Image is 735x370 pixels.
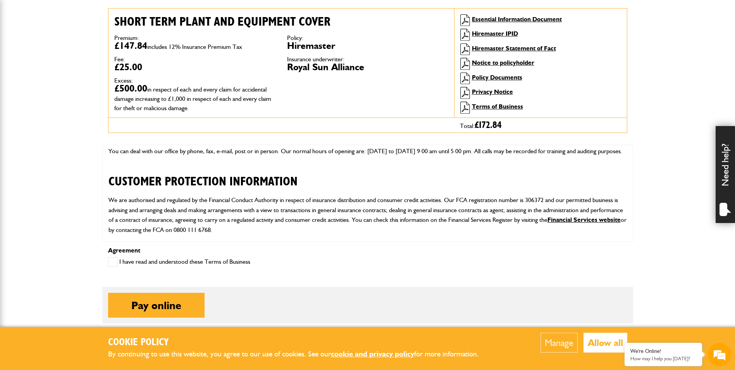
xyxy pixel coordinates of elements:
[105,239,141,249] em: Start Chat
[472,74,522,81] a: Policy Documents
[472,88,513,95] a: Privacy Notice
[630,348,696,354] div: We're Online!
[114,86,271,112] span: in respect of each and every claim for accidental damage increasing to £1,000 in respect of each ...
[287,41,448,50] dd: Hiremaster
[472,103,523,110] a: Terms of Business
[108,241,627,261] p: It is our intention to provide you with a high level of customer service at all times. However, s...
[114,14,448,29] h2: Short term plant and equipment cover
[472,45,556,52] a: Hiremaster Statement of Fact
[584,333,627,353] button: Allow all
[108,146,627,156] p: You can deal with our office by phone, fax, e-mail, post or in person. Our normal hours of openin...
[114,62,275,72] dd: £25.00
[108,163,627,189] h2: CUSTOMER PROTECTION INFORMATION
[127,4,146,22] div: Minimize live chat window
[108,293,205,318] button: Pay online
[40,43,130,54] div: Chat with us now
[287,35,448,41] dt: Policy:
[472,59,534,66] a: Notice to policyholder
[10,95,141,112] input: Enter your email address
[630,356,696,361] p: How may I help you today?
[108,195,627,235] p: We are authorised and regulated by the Financial Conduct Authority in respect of insurance distri...
[547,216,621,223] a: Financial Services website
[13,43,33,54] img: d_20077148190_company_1631870298795_20077148190
[10,118,141,135] input: Enter your phone number
[114,84,275,112] dd: £500.00
[287,56,448,62] dt: Insurance underwriter:
[147,43,242,50] span: includes 12% Insurance Premium Tax
[114,78,275,84] dt: Excess:
[454,118,627,133] div: Total:
[287,62,448,72] dd: Royal Sun Alliance
[108,337,492,349] h2: Cookie Policy
[108,348,492,360] p: By continuing to use this website, you agree to our use of cookies. See our for more information.
[114,41,275,50] dd: £147.84
[108,257,250,267] label: I have read and understood these Terms of Business
[114,35,275,41] dt: Premium:
[540,333,578,353] button: Manage
[716,126,735,223] div: Need help?
[10,140,141,232] textarea: Type your message and hit 'Enter'
[475,121,501,130] span: £
[472,30,518,37] a: Hiremaster IPID
[472,16,562,23] a: Essential Information Document
[331,349,414,358] a: cookie and privacy policy
[479,121,501,130] span: 172.84
[108,247,627,254] p: Agreement
[10,72,141,89] input: Enter your last name
[114,56,275,62] dt: Fee:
